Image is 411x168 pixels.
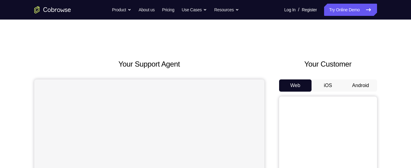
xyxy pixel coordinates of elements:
button: Use Cases [182,4,207,16]
button: Product [112,4,131,16]
a: Log In [284,4,296,16]
a: Try Online Demo [324,4,377,16]
button: Android [344,79,377,92]
h2: Your Customer [279,59,377,70]
a: About us [139,4,155,16]
a: Pricing [162,4,174,16]
h2: Your Support Agent [34,59,264,70]
span: / [298,6,299,13]
button: iOS [312,79,344,92]
button: Web [279,79,312,92]
a: Register [302,4,317,16]
a: Go to the home page [34,6,71,13]
button: Resources [214,4,239,16]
